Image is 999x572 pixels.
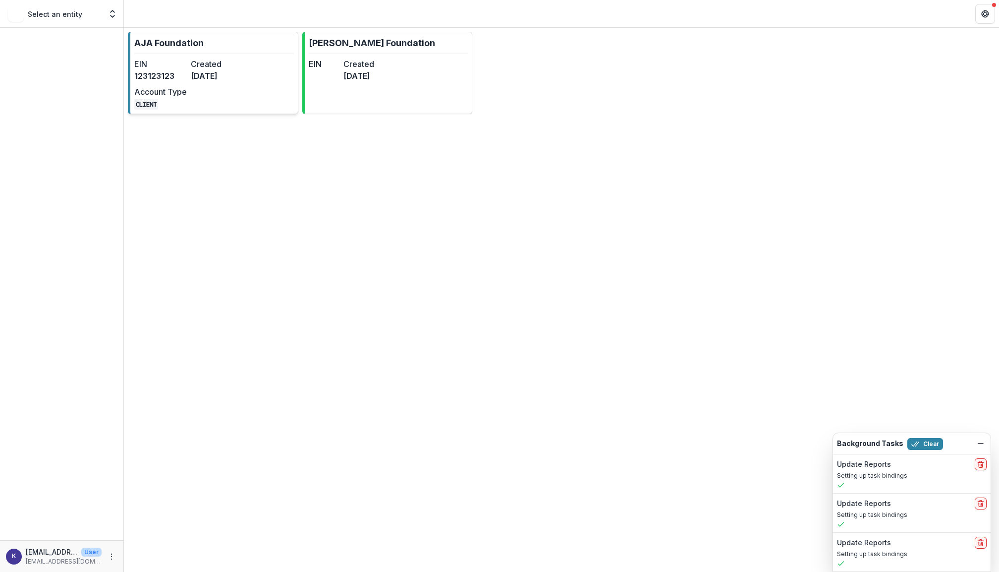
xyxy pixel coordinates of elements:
dd: [DATE] [343,70,374,82]
p: Setting up task bindings [837,510,987,519]
h2: Background Tasks [837,440,903,448]
p: Setting up task bindings [837,550,987,559]
dt: EIN [134,58,187,70]
dt: Created [343,58,374,70]
dt: Created [191,58,243,70]
button: Open entity switcher [106,4,119,24]
h2: Update Reports [837,460,891,469]
button: delete [975,537,987,549]
p: [PERSON_NAME] Foundation [309,36,435,50]
img: Select an entity [8,6,24,22]
p: [EMAIL_ADDRESS][DOMAIN_NAME] [26,557,102,566]
button: delete [975,458,987,470]
h2: Update Reports [837,539,891,547]
button: Get Help [975,4,995,24]
h2: Update Reports [837,500,891,508]
dd: 123123123 [134,70,187,82]
dt: Account Type [134,86,187,98]
button: Dismiss [975,438,987,449]
button: delete [975,498,987,509]
p: AJA Foundation [134,36,204,50]
p: [EMAIL_ADDRESS][DOMAIN_NAME] [26,547,77,557]
dd: [DATE] [191,70,243,82]
button: More [106,551,117,563]
dt: EIN [309,58,339,70]
p: User [81,548,102,557]
p: Select an entity [28,9,82,19]
p: Setting up task bindings [837,471,987,480]
a: [PERSON_NAME] FoundationEINCreated[DATE] [302,32,473,114]
button: Clear [907,438,943,450]
div: kjarrett@ajafoundation.org [12,553,16,560]
a: AJA FoundationEIN123123123Created[DATE]Account TypeCLIENT [128,32,298,114]
code: CLIENT [134,99,158,110]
